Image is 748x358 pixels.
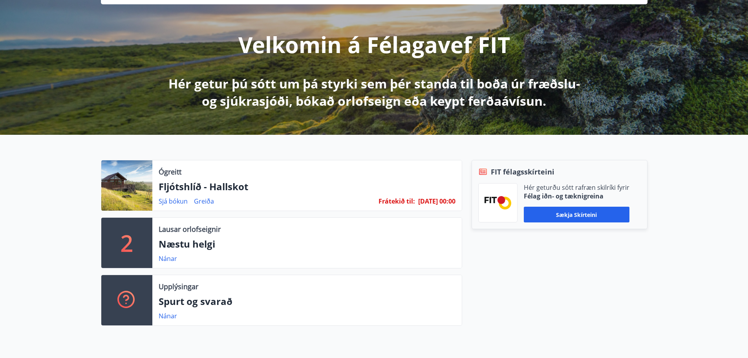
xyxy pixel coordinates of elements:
[167,75,582,110] p: Hér getur þú sótt um þá styrki sem þér standa til boða úr fræðslu- og sjúkrasjóði, bókað orlofsei...
[524,207,629,222] button: Sækja skírteini
[159,180,455,193] p: Fljótshlíð - Hallskot
[418,197,455,206] span: [DATE] 00:00
[194,197,214,206] a: Greiða
[491,167,554,177] span: FIT félagsskírteini
[485,196,511,209] img: FPQVkF9lTnNbbaRSFyT17YYeljoOGk5m51IhT0bO.png
[524,183,629,192] p: Hér geturðu sótt rafræn skilríki fyrir
[524,192,629,200] p: Félag iðn- og tæknigreina
[238,29,510,59] p: Velkomin á Félagavef FIT
[159,281,198,292] p: Upplýsingar
[159,167,181,177] p: Ógreitt
[159,295,455,308] p: Spurt og svarað
[159,224,221,234] p: Lausar orlofseignir
[159,254,177,263] a: Nánar
[159,312,177,320] a: Nánar
[379,197,415,206] span: Frátekið til :
[159,197,188,206] a: Sjá bókun
[159,237,455,251] p: Næstu helgi
[121,228,133,258] p: 2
